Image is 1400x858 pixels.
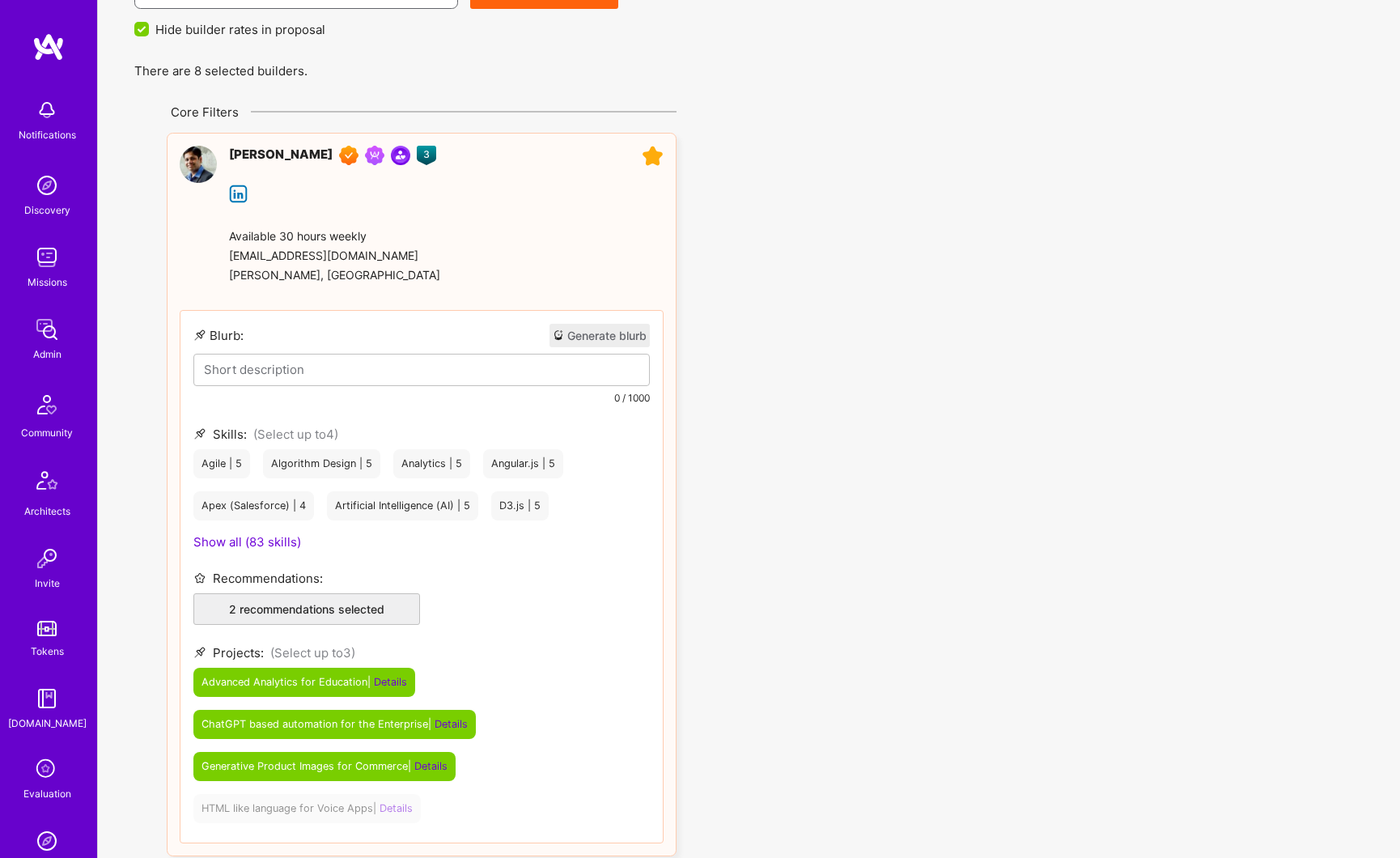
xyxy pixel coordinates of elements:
[21,424,73,441] div: Community
[327,491,478,520] div: Artificial Intelligence (AI) | 5
[365,146,384,165] img: Been on Mission
[31,542,63,575] img: Invite
[37,621,57,636] img: tokens
[193,534,301,550] span: Show all (83 skills)
[483,449,563,478] div: Angular.js | 5
[229,266,446,286] div: [PERSON_NAME], [GEOGRAPHIC_DATA]
[414,760,448,772] span: Details
[155,21,325,38] span: Hide builder rates in proposal
[202,718,468,730] span: ChatGPT based automation for the Enterprise |
[193,593,420,625] button: 2 recommendations selected
[193,570,650,587] div: Recommendations:
[263,449,380,478] div: Algorithm Design | 5
[31,313,63,346] img: admin teamwork
[35,575,60,592] div: Invite
[229,247,446,266] div: [EMAIL_ADDRESS][DOMAIN_NAME]
[374,676,407,688] span: Details
[31,241,63,274] img: teamwork
[24,202,70,219] div: Discovery
[339,146,358,165] img: Exceptional A.Teamer
[202,760,448,772] span: Generative Product Images for Commerce |
[193,389,650,406] div: 0 / 1000
[270,644,355,661] span: (Select up to 3 )
[33,346,62,363] div: Admin
[435,718,468,730] span: Details
[180,146,217,183] img: User Avatar
[32,754,62,785] i: icon SelectionTeam
[549,324,650,347] button: Blurb:
[193,449,250,478] div: Agile | 5
[8,715,87,732] div: [DOMAIN_NAME]
[391,146,410,165] img: Community leader
[253,426,338,443] span: (Select up to 4 )
[229,227,446,247] div: Available 30 hours weekly
[193,644,650,661] label: Projects:
[31,825,63,857] img: Admin Search
[31,94,63,126] img: bell
[393,449,470,478] div: Analytics | 5
[180,146,217,203] a: User Avatar
[28,464,66,503] img: Architects
[28,274,67,291] div: Missions
[28,385,66,424] img: Community
[31,682,63,715] img: guide book
[31,643,64,660] div: Tokens
[134,62,1388,79] span: There are 8 selected builders.
[32,32,65,62] img: logo
[491,491,549,520] div: D3.js | 5
[229,185,248,203] i: icon linkedIn
[171,104,239,121] div: Core Filters
[642,146,664,168] i: icon Star
[193,327,244,344] div: Blurb:
[229,146,333,165] div: [PERSON_NAME]
[193,491,314,520] div: Apex (Salesforce) | 4
[193,426,650,443] label: Skills:
[23,785,71,802] div: Evaluation
[24,503,70,520] div: Architects
[31,169,63,202] img: discovery
[19,126,76,143] div: Notifications
[202,676,407,688] span: Advanced Analytics for Education |
[553,329,564,341] i: icon CrystalBall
